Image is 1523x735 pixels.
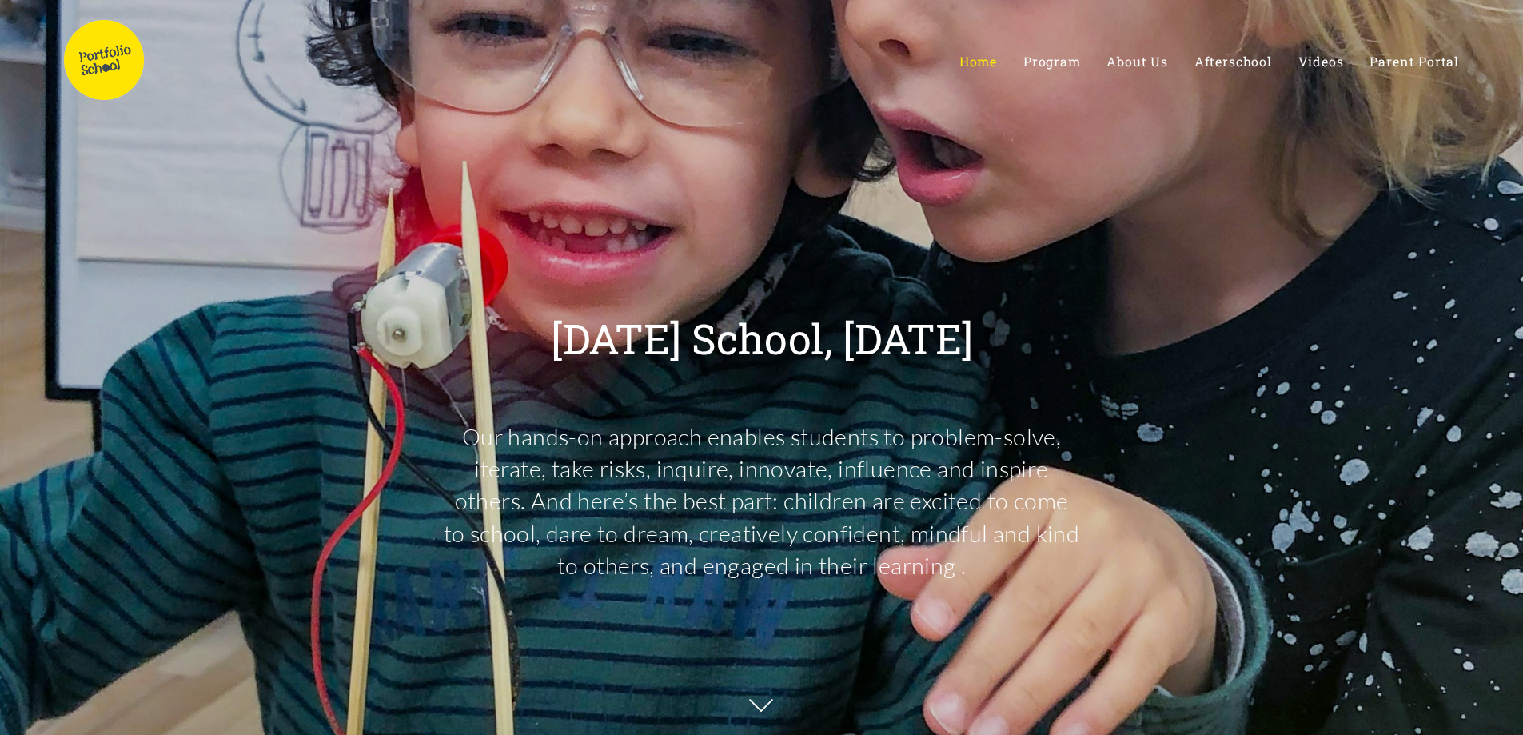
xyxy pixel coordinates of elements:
a: Afterschool [1194,54,1272,69]
p: [DATE] School, [DATE] [551,318,973,359]
span: Afterschool [1194,53,1272,70]
span: Home [959,53,997,70]
span: Program [1023,53,1081,70]
a: Parent Portal [1370,54,1459,69]
a: Videos [1298,54,1344,69]
a: Home [959,54,997,69]
span: About Us [1106,53,1167,70]
p: Our hands-on approach enables students to problem-solve, iterate, take risks, inquire, innovate, ... [442,421,1082,582]
span: Videos [1298,53,1344,70]
img: Portfolio School [64,20,144,100]
span: Parent Portal [1370,53,1459,70]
